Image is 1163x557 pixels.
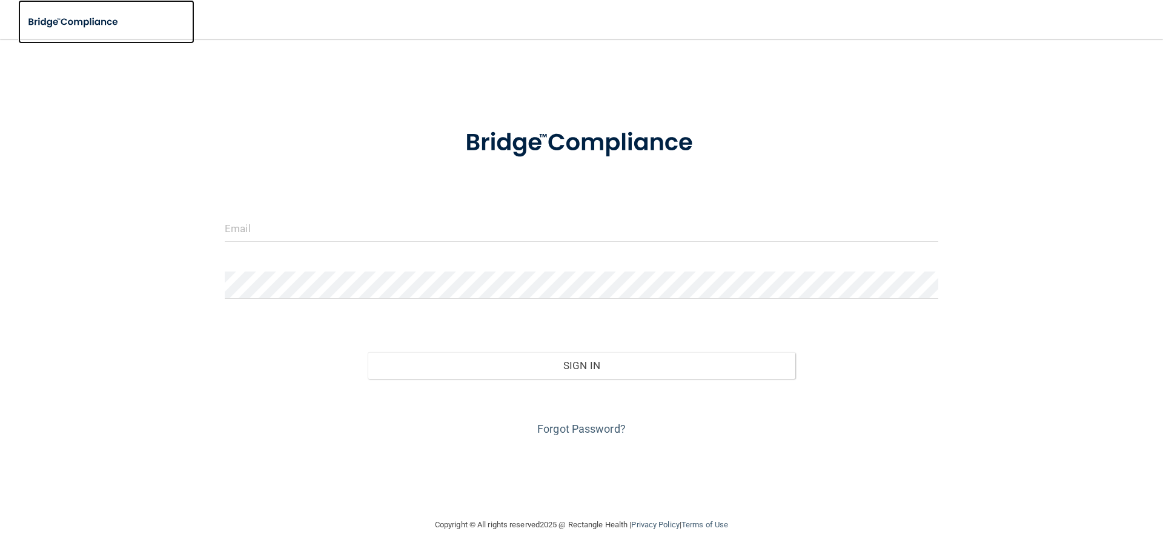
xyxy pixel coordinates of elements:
a: Forgot Password? [537,422,626,435]
input: Email [225,215,938,242]
button: Sign In [368,352,796,379]
a: Privacy Policy [631,520,679,529]
div: Copyright © All rights reserved 2025 @ Rectangle Health | | [360,505,803,544]
a: Terms of Use [681,520,728,529]
img: bridge_compliance_login_screen.278c3ca4.svg [440,112,723,175]
img: bridge_compliance_login_screen.278c3ca4.svg [18,10,130,35]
